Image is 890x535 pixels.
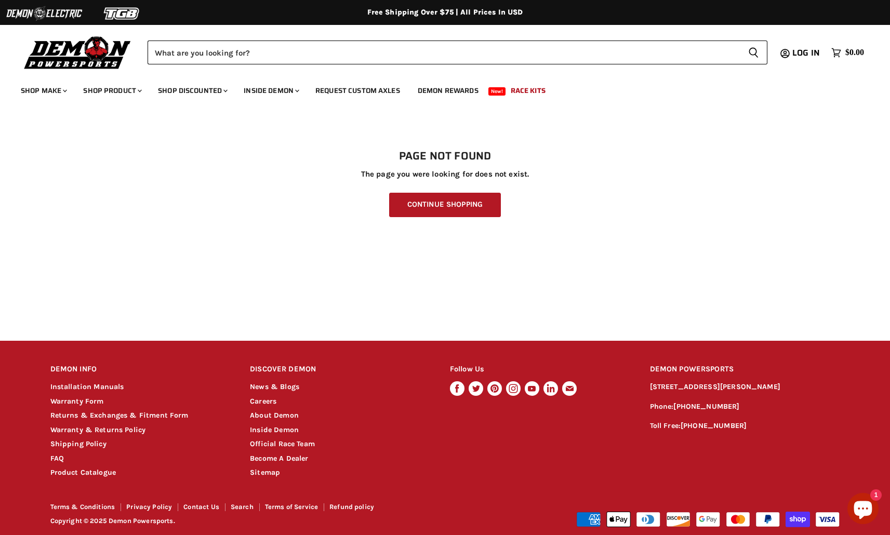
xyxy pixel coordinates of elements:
a: Warranty Form [50,397,104,406]
a: Demon Rewards [410,80,486,101]
p: Copyright © 2025 Demon Powersports. [50,517,446,525]
a: Official Race Team [250,439,315,448]
span: New! [488,87,506,96]
p: [STREET_ADDRESS][PERSON_NAME] [650,381,840,393]
a: Race Kits [503,80,553,101]
a: Become A Dealer [250,454,308,463]
img: Demon Electric Logo 2 [5,4,83,23]
h2: DEMON INFO [50,357,231,382]
img: Demon Powersports [21,34,135,71]
a: Request Custom Axles [308,80,408,101]
a: Privacy Policy [126,503,172,511]
div: Free Shipping Over $75 | All Prices In USD [30,8,861,17]
a: Product Catalogue [50,468,116,477]
a: Continue Shopping [389,193,501,217]
span: Log in [792,46,820,59]
ul: Main menu [13,76,861,101]
p: Phone: [650,401,840,413]
a: Shop Product [75,80,148,101]
a: Careers [250,397,276,406]
a: About Demon [250,411,299,420]
a: [PHONE_NUMBER] [681,421,747,430]
a: Search [231,503,254,511]
a: Log in [788,48,826,58]
h2: DISCOVER DEMON [250,357,430,382]
a: Sitemap [250,468,280,477]
inbox-online-store-chat: Shopify online store chat [844,493,882,527]
a: News & Blogs [250,382,299,391]
h2: Follow Us [450,357,630,382]
a: Refund policy [329,503,374,511]
h1: Page not found [50,150,840,163]
a: Shop Discounted [150,80,234,101]
input: Search [148,41,740,64]
a: Inside Demon [250,425,299,434]
a: Terms & Conditions [50,503,115,511]
p: The page you were looking for does not exist. [50,170,840,179]
p: Toll Free: [650,420,840,432]
a: $0.00 [826,45,869,60]
nav: Footer [50,503,446,514]
a: Returns & Exchanges & Fitment Form [50,411,189,420]
a: Shipping Policy [50,439,107,448]
a: [PHONE_NUMBER] [673,402,739,411]
form: Product [148,41,767,64]
a: Terms of Service [265,503,318,511]
h2: DEMON POWERSPORTS [650,357,840,382]
a: Installation Manuals [50,382,124,391]
button: Search [740,41,767,64]
a: Contact Us [183,503,219,511]
img: TGB Logo 2 [83,4,161,23]
a: Shop Make [13,80,73,101]
a: Warranty & Returns Policy [50,425,146,434]
a: Inside Demon [236,80,305,101]
span: $0.00 [845,48,864,58]
a: FAQ [50,454,64,463]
